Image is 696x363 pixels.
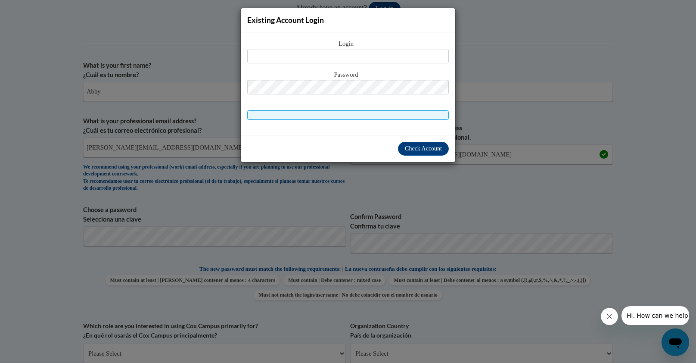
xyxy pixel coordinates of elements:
button: Check Account [398,142,449,156]
iframe: Message from company [621,306,689,325]
span: Existing Account Login [247,16,324,25]
span: Password [247,70,449,80]
iframe: Close message [601,308,618,325]
span: Check Account [405,145,442,152]
span: Hi. How can we help? [5,6,70,13]
span: Login [247,39,449,49]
